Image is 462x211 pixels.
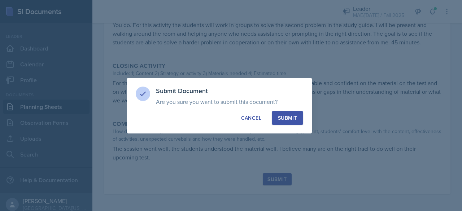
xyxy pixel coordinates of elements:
h3: Submit Document [156,87,303,95]
div: Cancel [241,114,261,122]
button: Cancel [235,111,267,125]
div: Submit [278,114,297,122]
button: Submit [272,111,303,125]
p: Are you sure you want to submit this document? [156,98,303,105]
